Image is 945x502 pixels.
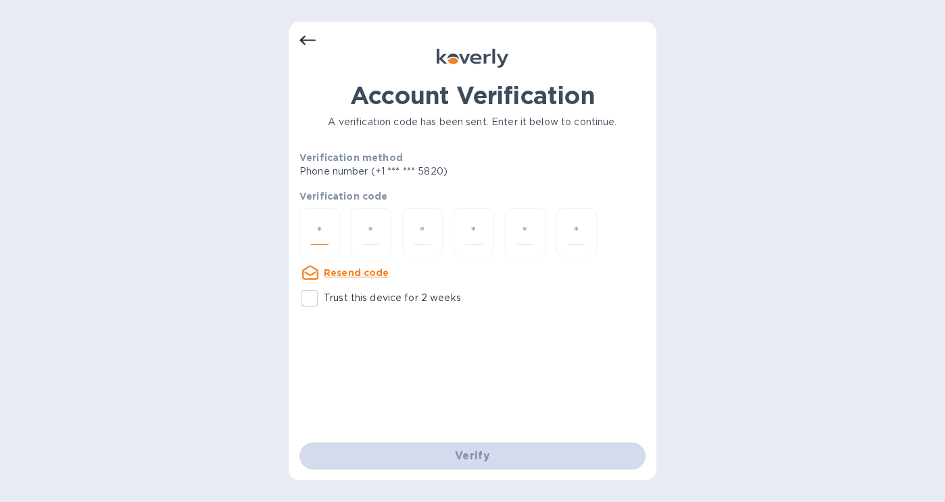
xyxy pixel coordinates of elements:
u: Resend code [324,267,389,278]
p: A verification code has been sent. Enter it below to continue. [299,115,646,129]
p: Trust this device for 2 weeks [324,291,461,305]
p: Phone number (+1 *** *** 5820) [299,164,551,179]
h1: Account Verification [299,81,646,110]
p: Verification code [299,189,646,203]
b: Verification method [299,152,403,163]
